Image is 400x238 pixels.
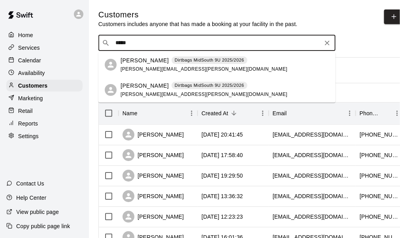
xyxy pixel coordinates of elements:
[273,131,352,139] div: woodb1966@gmail.com
[322,37,333,49] button: Clear
[360,151,399,159] div: +16153063533
[121,66,287,72] span: [PERSON_NAME][EMAIL_ADDRESS][PERSON_NAME][DOMAIN_NAME]
[175,57,244,64] p: Dirtbags MidSouth 9U 2025/2026
[344,107,356,119] button: Menu
[121,82,169,90] p: [PERSON_NAME]
[202,131,243,139] div: 2025-08-13 20:41:45
[269,102,356,124] div: Email
[380,108,391,119] button: Sort
[6,29,83,41] a: Home
[16,208,59,216] p: View public page
[18,44,40,52] p: Services
[202,151,243,159] div: 2025-08-12 17:58:40
[6,54,83,66] a: Calendar
[98,20,298,28] p: Customers includes anyone that has made a booking at your facility in the past.
[202,102,228,124] div: Created At
[18,107,33,115] p: Retail
[6,118,83,129] a: Reports
[18,94,43,102] p: Marketing
[123,190,184,202] div: [PERSON_NAME]
[287,108,298,119] button: Sort
[121,92,287,97] span: [PERSON_NAME][EMAIL_ADDRESS][PERSON_NAME][DOMAIN_NAME]
[228,108,240,119] button: Sort
[18,120,38,127] p: Reports
[6,67,83,79] a: Availability
[186,107,198,119] button: Menu
[6,130,83,142] a: Settings
[121,56,169,65] p: [PERSON_NAME]
[123,211,184,223] div: [PERSON_NAME]
[98,35,336,51] div: Search customers by name or email
[202,192,243,200] div: 2025-08-10 13:36:32
[273,102,287,124] div: Email
[16,194,46,202] p: Help Center
[119,102,198,124] div: Name
[123,102,138,124] div: Name
[123,129,184,141] div: [PERSON_NAME]
[273,172,352,180] div: porteas3@gmail.com
[123,170,184,182] div: [PERSON_NAME]
[105,84,117,96] div: Walker Mobley
[16,180,44,187] p: Contact Us
[273,192,352,200] div: rhody81@gmail.com
[123,149,184,161] div: [PERSON_NAME]
[18,82,47,90] p: Customers
[16,222,70,230] p: Copy public page link
[202,213,243,221] div: 2025-08-10 12:23:23
[18,132,39,140] p: Settings
[257,107,269,119] button: Menu
[105,59,117,71] div: Mitch Mobley
[360,172,399,180] div: +16155041612
[175,82,244,89] p: Dirtbags MidSouth 9U 2025/2026
[18,56,41,64] p: Calendar
[6,92,83,104] a: Marketing
[6,80,83,92] a: Customers
[360,102,380,124] div: Phone Number
[18,31,33,39] p: Home
[18,69,45,77] p: Availability
[202,172,243,180] div: 2025-08-10 19:29:50
[360,131,399,139] div: +16155872941
[6,42,83,54] a: Services
[360,192,399,200] div: +19016347272
[6,105,83,117] a: Retail
[360,213,399,221] div: +16155640226
[138,108,149,119] button: Sort
[198,102,269,124] div: Created At
[273,213,352,221] div: wmoore1002@yahoo.com
[273,151,352,159] div: jamiewood70@gmail.com
[98,9,298,20] h5: Customers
